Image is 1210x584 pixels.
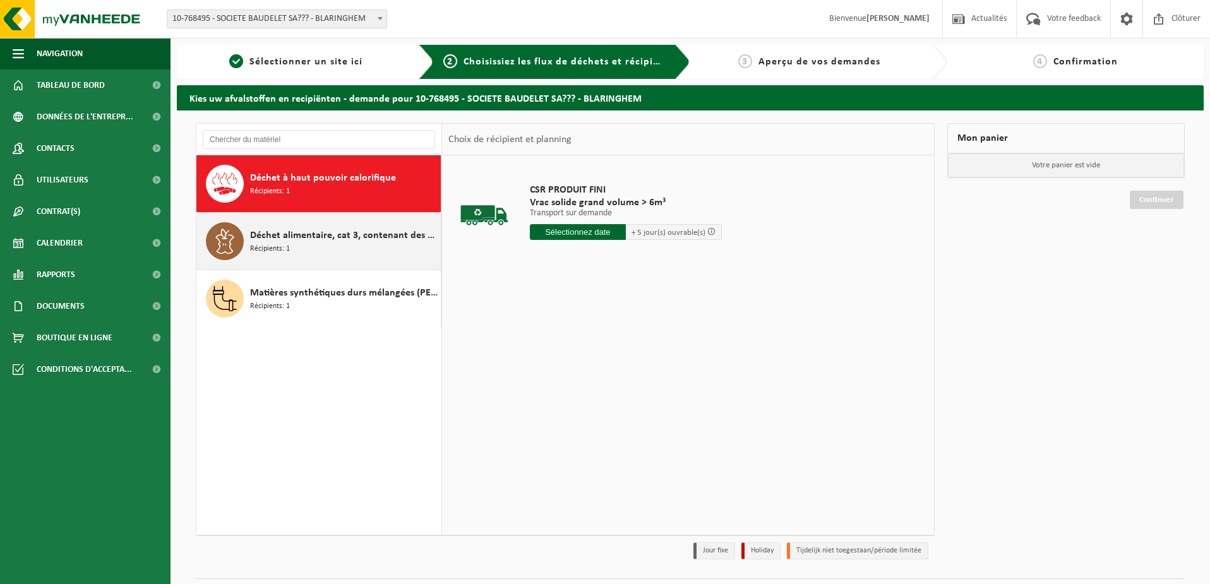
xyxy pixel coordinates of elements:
span: Choisissiez les flux de déchets et récipients [464,57,674,67]
span: 2 [443,54,457,68]
button: Déchet alimentaire, cat 3, contenant des produits d'origine animale, emballage synthétique Récipi... [196,213,441,270]
a: Continuer [1130,191,1183,209]
li: Jour fixe [693,542,735,559]
li: Tijdelijk niet toegestaan/période limitée [787,542,928,559]
input: Chercher du matériel [203,130,435,149]
strong: [PERSON_NAME] [866,14,930,23]
span: Déchet à haut pouvoir calorifique [250,170,396,186]
span: Rapports [37,259,75,290]
li: Holiday [741,542,781,559]
span: Contacts [37,133,75,164]
span: Récipients: 1 [250,301,290,313]
span: Calendrier [37,227,83,259]
button: Matières synthétiques durs mélangées (PE et PP), recyclables (industriel) Récipients: 1 [196,270,441,327]
span: Conditions d'accepta... [37,354,132,385]
span: Confirmation [1053,57,1118,67]
span: 4 [1033,54,1047,68]
span: 3 [738,54,752,68]
button: Déchet à haut pouvoir calorifique Récipients: 1 [196,155,441,213]
div: Mon panier [947,123,1185,153]
span: 1 [229,54,243,68]
span: Navigation [37,38,83,69]
span: Tableau de bord [37,69,105,101]
span: Vrac solide grand volume > 6m³ [530,196,722,209]
span: Matières synthétiques durs mélangées (PE et PP), recyclables (industriel) [250,285,438,301]
p: Votre panier est vide [948,153,1185,177]
span: Sélectionner un site ici [249,57,362,67]
span: + 5 jour(s) ouvrable(s) [632,229,705,237]
span: Récipients: 1 [250,186,290,198]
span: Utilisateurs [37,164,88,196]
h2: Kies uw afvalstoffen en recipiënten - demande pour 10-768495 - SOCIETE BAUDELET SA??? - BLARINGHEM [177,85,1204,110]
input: Sélectionnez date [530,224,626,240]
span: Documents [37,290,85,322]
span: 10-768495 - SOCIETE BAUDELET SA??? - BLARINGHEM [167,9,387,28]
span: Aperçu de vos demandes [758,57,880,67]
a: 1Sélectionner un site ici [183,54,409,69]
span: Déchet alimentaire, cat 3, contenant des produits d'origine animale, emballage synthétique [250,228,438,243]
span: Boutique en ligne [37,322,112,354]
span: 10-768495 - SOCIETE BAUDELET SA??? - BLARINGHEM [167,10,386,28]
span: Contrat(s) [37,196,80,227]
span: CSR PRODUIT FINI [530,184,722,196]
div: Choix de récipient et planning [442,124,578,155]
p: Transport sur demande [530,209,722,218]
span: Données de l'entrepr... [37,101,133,133]
span: Récipients: 1 [250,243,290,255]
